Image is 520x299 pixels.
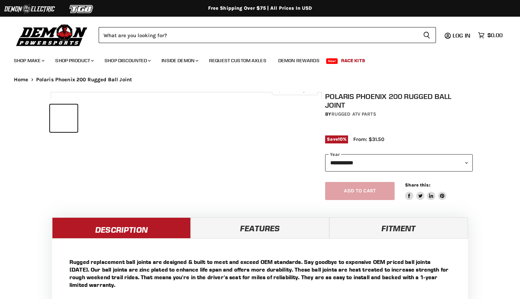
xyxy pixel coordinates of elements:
aside: Share this: [405,182,446,200]
span: Log in [453,32,470,39]
span: Save % [325,135,348,143]
span: New! [326,58,338,64]
span: From: $31.50 [353,136,384,142]
a: Home [14,77,28,83]
input: Search [99,27,418,43]
a: Race Kits [336,53,370,68]
a: Request Custom Axles [204,53,272,68]
a: Log in [449,32,474,39]
ul: Main menu [9,51,501,68]
p: Rugged replacement ball joints are designed & built to meet and exceed OEM standards. Say goodbye... [69,258,451,289]
a: $0.00 [474,30,506,40]
a: Demon Rewards [273,53,325,68]
a: Description [52,217,191,238]
span: Polaris Phoenix 200 Rugged Ball Joint [36,77,132,83]
button: Polaris Phoenix 200 Rugged Ball Joint thumbnail [50,105,77,132]
div: by [325,110,473,118]
a: Shop Make [9,53,49,68]
span: 10 [338,136,343,142]
select: year [325,154,473,171]
span: Click to expand [275,88,314,93]
a: Rugged ATV Parts [331,111,376,117]
a: Features [191,217,329,238]
a: Inside Demon [156,53,203,68]
img: TGB Logo 2 [56,2,108,16]
img: Demon Electric Logo 2 [3,2,56,16]
h1: Polaris Phoenix 200 Rugged Ball Joint [325,92,473,109]
a: Shop Product [50,53,98,68]
button: Search [418,27,436,43]
img: Demon Powersports [14,23,90,47]
a: Shop Discounted [99,53,155,68]
span: Share this: [405,182,430,188]
a: Fitment [329,217,468,238]
span: $0.00 [487,32,503,39]
form: Product [99,27,436,43]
